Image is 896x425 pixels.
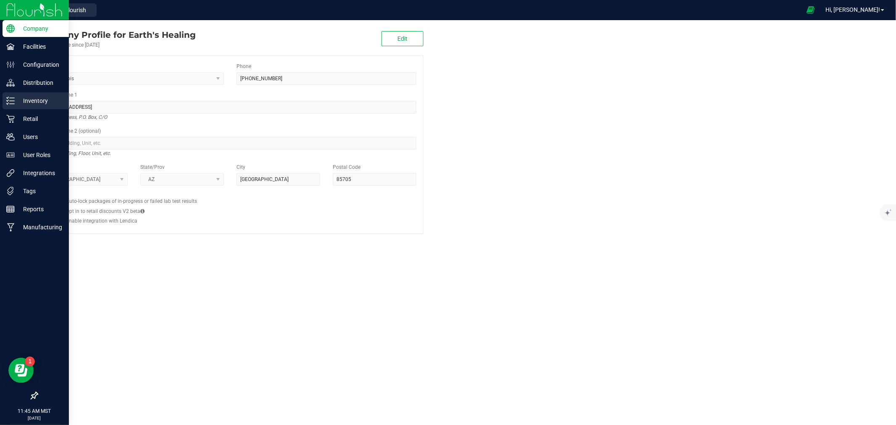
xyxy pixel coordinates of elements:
p: Facilities [15,42,65,52]
inline-svg: Configuration [6,60,15,69]
inline-svg: Inventory [6,97,15,105]
p: Company [15,24,65,34]
inline-svg: Integrations [6,169,15,177]
p: User Roles [15,150,65,160]
label: Postal Code [333,163,360,171]
label: State/Prov [140,163,165,171]
span: Hi, [PERSON_NAME]! [825,6,880,13]
p: Distribution [15,78,65,88]
label: Auto-lock packages of in-progress or failed lab test results [66,197,197,205]
inline-svg: Distribution [6,79,15,87]
iframe: Resource center unread badge [25,357,35,367]
inline-svg: Manufacturing [6,223,15,231]
input: (123) 456-7890 [236,72,416,85]
i: Street address, P.O. Box, C/O [44,112,107,122]
label: Opt in to retail discounts V2 beta [66,207,145,215]
p: [DATE] [4,415,65,421]
p: Tags [15,186,65,196]
input: City [236,173,320,186]
inline-svg: Users [6,133,15,141]
inline-svg: Retail [6,115,15,123]
iframe: Resource center [8,358,34,383]
p: Configuration [15,60,65,70]
label: Enable integration with Lendica [66,217,137,225]
inline-svg: Reports [6,205,15,213]
label: Phone [236,63,251,70]
p: Manufacturing [15,222,65,232]
p: Users [15,132,65,142]
i: Suite, Building, Floor, Unit, etc. [44,148,111,158]
p: Reports [15,204,65,214]
span: Edit [397,35,407,42]
h2: Configs [44,192,416,197]
p: Retail [15,114,65,124]
button: Edit [381,31,423,46]
p: Inventory [15,96,65,106]
label: Address Line 2 (optional) [44,127,101,135]
input: Address [44,101,416,113]
div: Earth's Healing [37,29,196,41]
inline-svg: Tags [6,187,15,195]
p: 11:45 AM MST [4,407,65,415]
inline-svg: User Roles [6,151,15,159]
label: City [236,163,245,171]
inline-svg: Company [6,24,15,33]
p: Integrations [15,168,65,178]
input: Postal Code [333,173,416,186]
span: Open Ecommerce Menu [801,2,820,18]
input: Suite, Building, Unit, etc. [44,137,416,150]
inline-svg: Facilities [6,42,15,51]
div: Account active since [DATE] [37,41,196,49]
